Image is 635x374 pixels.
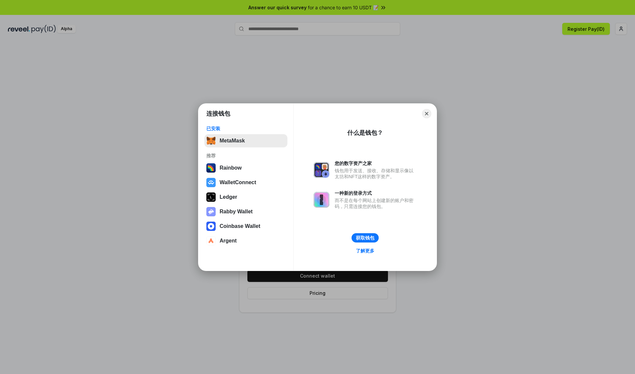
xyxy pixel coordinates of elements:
[356,235,374,241] div: 获取钱包
[335,160,417,166] div: 您的数字资产之家
[352,246,378,255] a: 了解更多
[335,197,417,209] div: 而不是在每个网站上创建新的账户和密码，只需连接您的钱包。
[335,168,417,180] div: 钱包用于发送、接收、存储和显示像以太坊和NFT这样的数字资产。
[422,109,431,118] button: Close
[204,220,287,233] button: Coinbase Wallet
[335,190,417,196] div: 一种新的登录方式
[204,161,287,175] button: Rainbow
[204,234,287,247] button: Argent
[352,233,379,242] button: 获取钱包
[220,194,237,200] div: Ledger
[206,192,216,202] img: svg+xml,%3Csvg%20xmlns%3D%22http%3A%2F%2Fwww.w3.org%2F2000%2Fsvg%22%20width%3D%2228%22%20height%3...
[206,207,216,216] img: svg+xml,%3Csvg%20xmlns%3D%22http%3A%2F%2Fwww.w3.org%2F2000%2Fsvg%22%20fill%3D%22none%22%20viewBox...
[206,236,216,245] img: svg+xml,%3Csvg%20width%3D%2228%22%20height%3D%2228%22%20viewBox%3D%220%200%2028%2028%22%20fill%3D...
[206,153,285,159] div: 推荐
[206,136,216,145] img: svg+xml,%3Csvg%20fill%3D%22none%22%20height%3D%2233%22%20viewBox%3D%220%200%2035%2033%22%20width%...
[206,163,216,173] img: svg+xml,%3Csvg%20width%3D%22120%22%20height%3D%22120%22%20viewBox%3D%220%200%20120%20120%22%20fil...
[356,248,374,254] div: 了解更多
[220,180,256,186] div: WalletConnect
[206,178,216,187] img: svg+xml,%3Csvg%20width%3D%2228%22%20height%3D%2228%22%20viewBox%3D%220%200%2028%2028%22%20fill%3D...
[204,176,287,189] button: WalletConnect
[220,165,242,171] div: Rainbow
[220,209,253,215] div: Rabby Wallet
[314,192,329,208] img: svg+xml,%3Csvg%20xmlns%3D%22http%3A%2F%2Fwww.w3.org%2F2000%2Fsvg%22%20fill%3D%22none%22%20viewBox...
[220,138,245,144] div: MetaMask
[204,134,287,147] button: MetaMask
[206,110,230,118] h1: 连接钱包
[206,222,216,231] img: svg+xml,%3Csvg%20width%3D%2228%22%20height%3D%2228%22%20viewBox%3D%220%200%2028%2028%22%20fill%3D...
[220,223,260,229] div: Coinbase Wallet
[314,162,329,178] img: svg+xml,%3Csvg%20xmlns%3D%22http%3A%2F%2Fwww.w3.org%2F2000%2Fsvg%22%20fill%3D%22none%22%20viewBox...
[206,126,285,132] div: 已安装
[204,190,287,204] button: Ledger
[204,205,287,218] button: Rabby Wallet
[220,238,237,244] div: Argent
[347,129,383,137] div: 什么是钱包？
